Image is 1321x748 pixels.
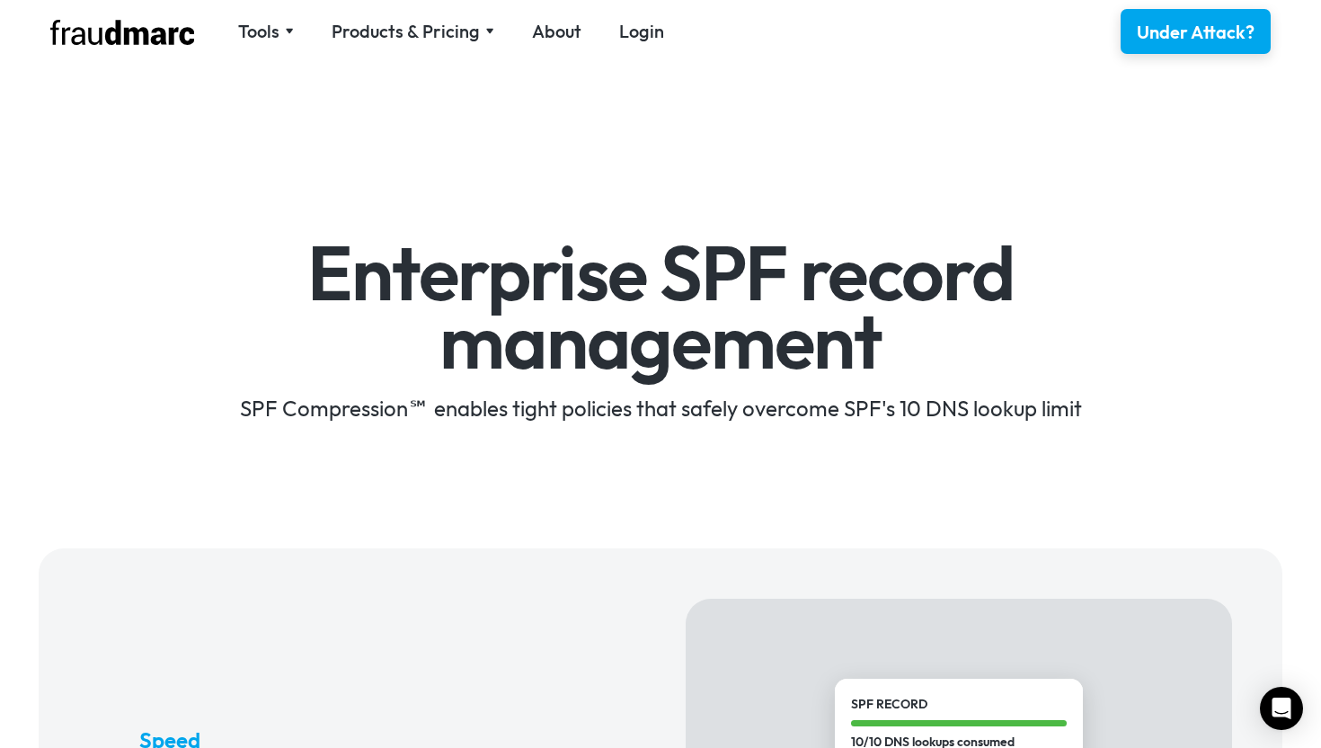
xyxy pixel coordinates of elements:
[139,239,1183,375] h1: Enterprise SPF record management
[332,19,480,44] div: Products & Pricing
[1137,20,1255,45] div: Under Attack?
[619,19,664,44] a: Login
[238,19,294,44] div: Tools
[532,19,581,44] a: About
[238,19,279,44] div: Tools
[1121,9,1271,54] a: Under Attack?
[332,19,494,44] div: Products & Pricing
[1260,687,1303,730] div: Open Intercom Messenger
[851,695,1067,714] div: SPF Record
[139,394,1183,423] div: SPF Compression℠ enables tight policies that safely overcome SPF's 10 DNS lookup limit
